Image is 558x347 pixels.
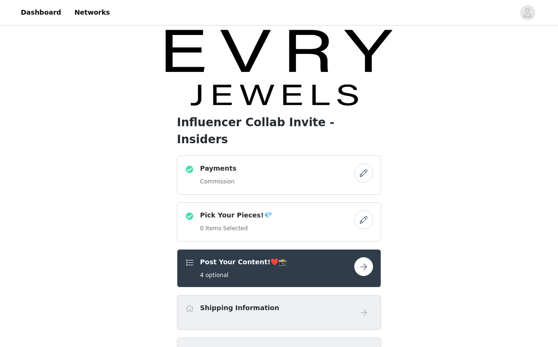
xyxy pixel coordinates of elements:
[523,5,532,20] div: avatar
[15,2,67,23] a: Dashboard
[200,177,236,186] h5: Commission
[200,257,287,267] h4: Post Your Content!❤️📸
[177,202,381,242] div: Pick Your Pieces!💎
[69,2,115,23] a: Networks
[200,210,272,220] h4: Pick Your Pieces!💎
[200,164,236,173] h4: Payments
[177,295,381,330] div: Shipping Information
[200,271,287,279] h5: 4 optional
[200,224,272,233] h5: 0 Items Selected
[177,249,381,287] div: Post Your Content!❤️📸
[166,27,392,106] img: campaign image
[200,303,279,313] h4: Shipping Information
[177,114,381,148] h1: Influencer Collab Invite - Insiders
[177,156,381,195] div: Payments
